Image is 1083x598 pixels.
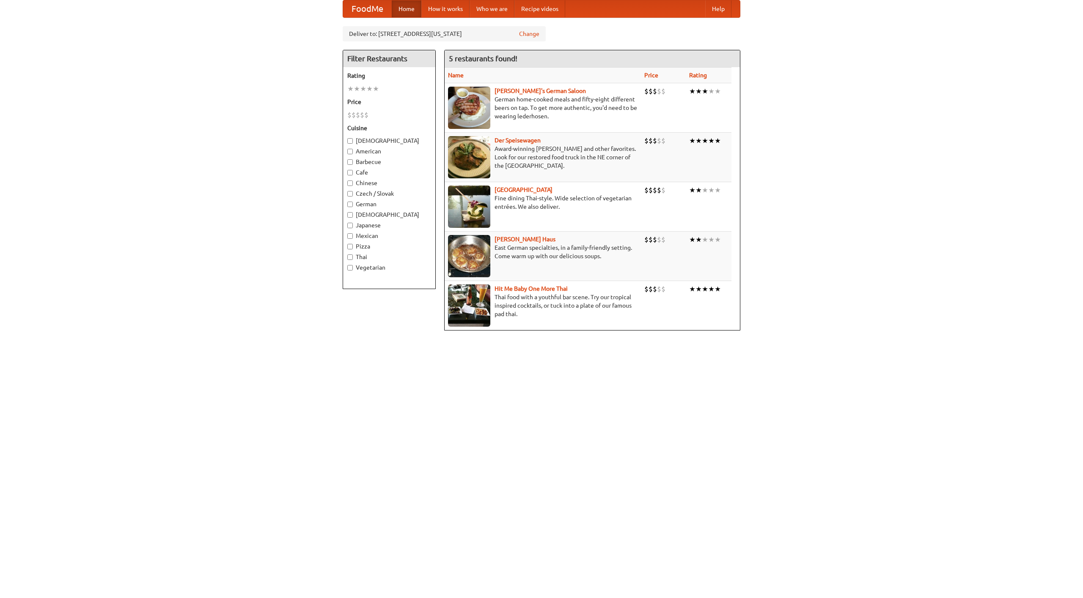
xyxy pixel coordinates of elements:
li: ★ [702,136,708,145]
li: $ [649,186,653,195]
li: ★ [695,87,702,96]
li: $ [661,136,665,145]
li: $ [661,87,665,96]
li: ★ [695,136,702,145]
li: ★ [689,186,695,195]
li: $ [649,136,653,145]
div: Deliver to: [STREET_ADDRESS][US_STATE] [343,26,546,41]
h4: Filter Restaurants [343,50,435,67]
li: $ [661,186,665,195]
input: Barbecue [347,159,353,165]
li: $ [653,87,657,96]
li: ★ [715,87,721,96]
label: Chinese [347,179,431,187]
h5: Price [347,98,431,106]
label: Barbecue [347,158,431,166]
label: Pizza [347,242,431,251]
li: ★ [708,87,715,96]
li: ★ [360,84,366,93]
li: ★ [708,136,715,145]
li: $ [657,284,661,294]
ng-pluralize: 5 restaurants found! [449,55,517,63]
input: Czech / Slovak [347,191,353,197]
a: Home [392,0,421,17]
a: Hit Me Baby One More Thai [495,285,568,292]
li: ★ [695,186,702,195]
a: Price [644,72,658,79]
input: [DEMOGRAPHIC_DATA] [347,212,353,218]
input: Vegetarian [347,265,353,270]
li: ★ [715,235,721,244]
li: ★ [702,186,708,195]
li: $ [661,284,665,294]
p: East German specialties, in a family-friendly setting. Come warm up with our delicious soups. [448,243,638,260]
label: Japanese [347,221,431,229]
a: [PERSON_NAME]'s German Saloon [495,87,586,94]
li: $ [352,110,356,120]
li: $ [360,110,364,120]
li: ★ [347,84,354,93]
li: ★ [689,284,695,294]
li: $ [657,87,661,96]
li: $ [653,136,657,145]
li: ★ [715,136,721,145]
img: speisewagen.jpg [448,136,490,178]
li: ★ [702,87,708,96]
a: Recipe videos [514,0,565,17]
b: [GEOGRAPHIC_DATA] [495,186,552,193]
label: German [347,200,431,208]
li: ★ [689,136,695,145]
li: ★ [702,284,708,294]
label: [DEMOGRAPHIC_DATA] [347,137,431,145]
li: $ [653,235,657,244]
input: German [347,202,353,207]
li: ★ [354,84,360,93]
a: Rating [689,72,707,79]
h5: Rating [347,71,431,80]
li: $ [644,136,649,145]
p: Thai food with a youthful bar scene. Try our tropical inspired cocktails, or tuck into a plate of... [448,293,638,318]
li: ★ [708,186,715,195]
li: $ [644,235,649,244]
img: esthers.jpg [448,87,490,129]
li: ★ [689,235,695,244]
li: $ [356,110,360,120]
input: Mexican [347,233,353,239]
li: ★ [708,235,715,244]
input: Cafe [347,170,353,175]
a: [PERSON_NAME] Haus [495,236,555,243]
li: ★ [715,186,721,195]
a: FoodMe [343,0,392,17]
a: Der Speisewagen [495,137,541,144]
input: Japanese [347,223,353,228]
li: ★ [695,284,702,294]
li: ★ [689,87,695,96]
li: $ [657,136,661,145]
input: Pizza [347,244,353,249]
a: Who we are [470,0,514,17]
input: American [347,149,353,154]
a: Name [448,72,464,79]
input: Chinese [347,180,353,186]
input: Thai [347,254,353,260]
p: Award-winning [PERSON_NAME] and other favorites. Look for our restored food truck in the NE corne... [448,145,638,170]
h5: Cuisine [347,124,431,132]
p: German home-cooked meals and fifty-eight different beers on tap. To get more authentic, you'd nee... [448,95,638,120]
li: $ [657,235,661,244]
li: $ [653,186,657,195]
li: ★ [715,284,721,294]
li: $ [644,284,649,294]
li: ★ [366,84,373,93]
li: $ [653,284,657,294]
label: Thai [347,253,431,261]
li: ★ [708,284,715,294]
a: Change [519,30,539,38]
li: $ [649,235,653,244]
input: [DEMOGRAPHIC_DATA] [347,138,353,144]
li: $ [657,186,661,195]
li: $ [661,235,665,244]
